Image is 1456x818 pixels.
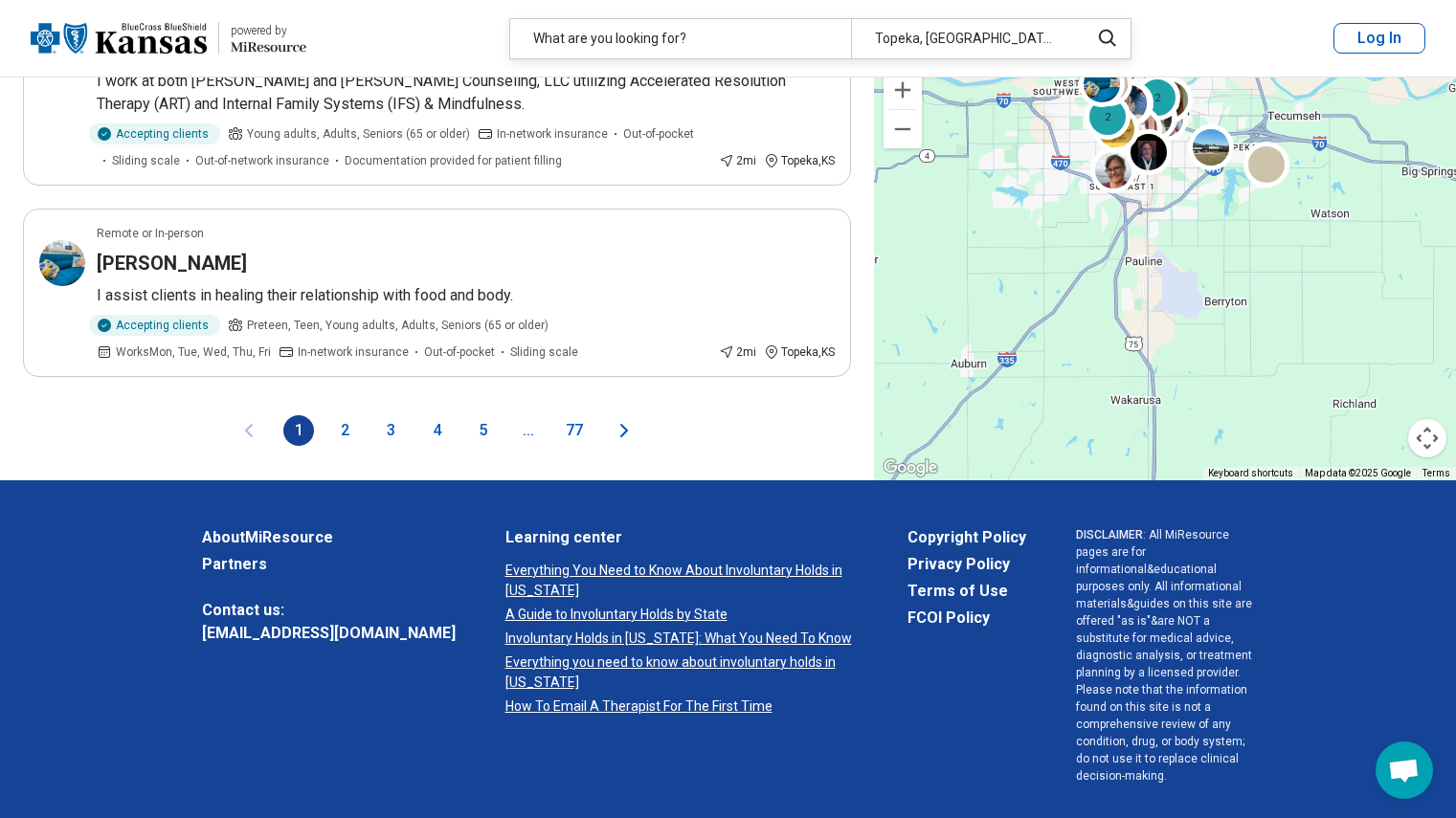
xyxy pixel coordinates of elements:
[345,152,562,169] span: Documentation provided for patient filling
[298,343,409,361] span: In-network insurance
[195,152,329,169] span: Out-of-network insurance
[907,580,1026,603] a: Terms of Use
[1333,23,1425,54] button: Log In
[1076,528,1143,542] span: DISCLAIMER
[31,15,207,61] img: Blue Cross Blue Shield Kansas
[116,343,271,361] span: Works Mon, Tue, Wed, Thu, Fri
[329,415,360,446] button: 2
[1076,526,1255,785] p: : All MiResource pages are for informational & educational purposes only. All informational mater...
[1085,93,1131,139] div: 2
[421,415,452,446] button: 4
[89,123,220,144] div: Accepting clients
[1422,468,1450,478] a: Terms (opens in new tab)
[97,225,204,242] p: Remote or In-person
[719,343,756,361] div: 2 mi
[112,152,180,169] span: Sliding scale
[851,19,1078,58] div: Topeka, [GEOGRAPHIC_DATA]
[513,415,544,446] span: ...
[613,415,636,446] button: Next page
[467,415,498,446] button: 5
[1134,74,1180,120] div: 2
[505,526,858,549] a: Learning center
[202,553,456,576] a: Partners
[1376,741,1433,799] div: Open chat
[505,696,858,717] a: How To Email A Therapist For The First Time
[884,71,922,109] button: Zoom in
[505,629,858,649] a: Involuntary Holds in [US_STATE]: What You Need To Know
[623,125,694,143] span: Out-of-pocket
[375,415,406,446] button: 3
[247,317,549,334] span: Preteen, Teen, Young adults, Adults, Seniors (65 or older)
[1408,419,1446,457] button: Map camera controls
[559,415,590,446] button: 77
[907,553,1026,576] a: Privacy Policy
[879,455,942,480] a: Open this area in Google Maps (opens a new window)
[237,415,260,446] button: Previous page
[884,110,922,148] button: Zoom out
[505,561,858,601] a: Everything You Need to Know About Involuntary Holds in [US_STATE]
[907,607,1026,630] a: FCOI Policy
[505,605,858,625] a: A Guide to Involuntary Holds by State
[1305,468,1411,478] span: Map data ©2025 Google
[424,343,495,361] span: Out-of-pocket
[764,343,835,361] div: Topeka , KS
[907,526,1026,549] a: Copyright Policy
[202,599,456,622] span: Contact us:
[202,622,456,645] a: [EMAIL_ADDRESS][DOMAIN_NAME]
[31,15,306,61] a: Blue Cross Blue Shield Kansaspowered by
[764,152,835,169] div: Topeka , KS
[97,284,835,307] p: I assist clients in healing their relationship with food and body.
[231,22,306,39] div: powered by
[1208,467,1293,480] button: Keyboard shortcuts
[97,250,247,276] h3: [PERSON_NAME]
[719,152,756,169] div: 2 mi
[510,343,578,361] span: Sliding scale
[247,125,470,143] span: Young adults, Adults, Seniors (65 or older)
[283,415,314,446] button: 1
[97,70,835,116] p: I work at both [PERSON_NAME] and [PERSON_NAME] Counseling, LLC utilizing Accelerated Resolution T...
[505,652,858,693] a: Everything you need to know about involuntary holds in [US_STATE]
[879,455,942,480] img: Google
[510,19,851,58] div: What are you looking for?
[497,125,608,143] span: In-network insurance
[89,315,220,336] div: Accepting clients
[202,526,456,549] a: AboutMiResource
